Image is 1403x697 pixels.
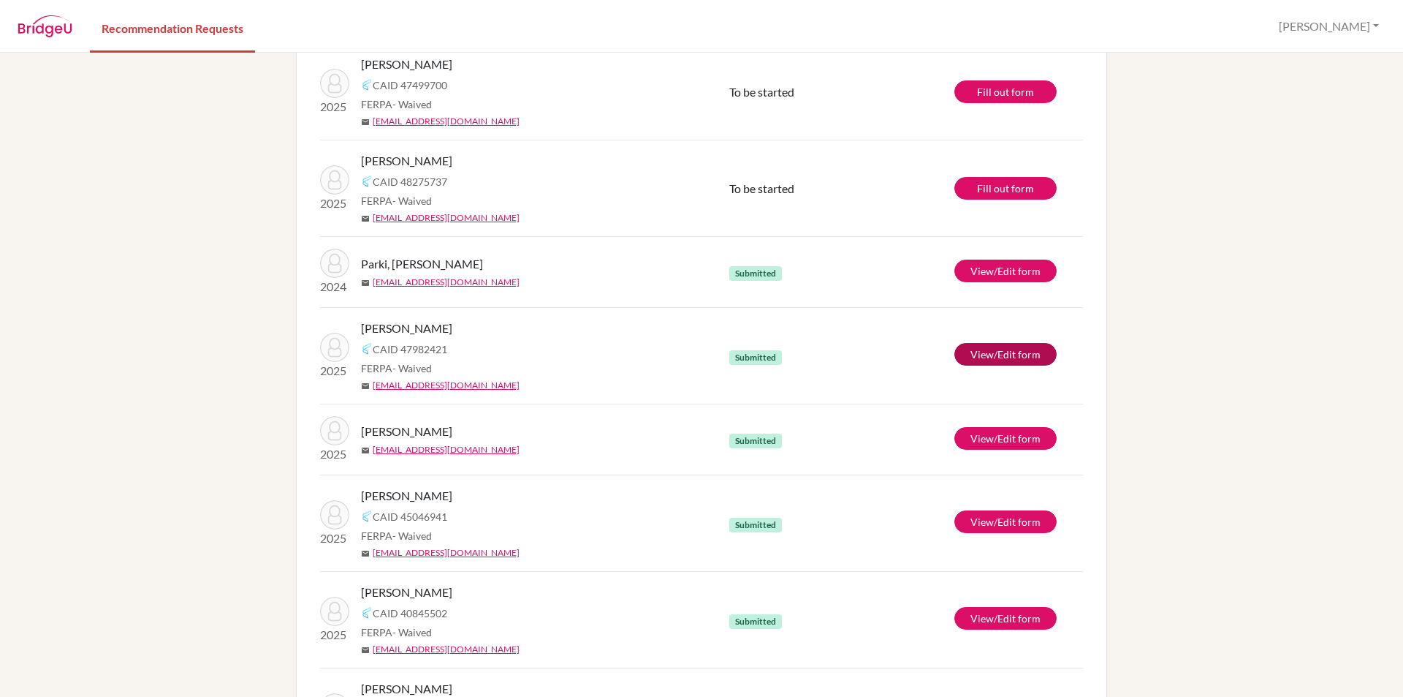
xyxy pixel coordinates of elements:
a: Fill out form [954,177,1057,200]
a: [EMAIL_ADDRESS][DOMAIN_NAME] [373,443,520,456]
span: FERPA [361,625,432,640]
span: To be started [729,181,794,195]
span: - Waived [392,98,432,110]
img: Parki, Sangita [320,249,349,278]
p: 2025 [320,362,349,380]
span: [PERSON_NAME] [361,56,452,73]
img: Satyal, Shabdi [320,597,349,626]
span: FERPA [361,97,432,112]
p: 2025 [320,626,349,644]
span: [PERSON_NAME] [361,152,452,170]
a: Recommendation Requests [90,2,255,53]
img: BridgeU logo [18,15,72,37]
span: Submitted [729,614,782,629]
img: Common App logo [361,176,373,187]
p: 2025 [320,98,349,116]
a: [EMAIL_ADDRESS][DOMAIN_NAME] [373,211,520,225]
span: - Waived [392,530,432,542]
span: mail [361,549,370,558]
a: [EMAIL_ADDRESS][DOMAIN_NAME] [373,276,520,289]
span: CAID 45046941 [373,509,447,524]
span: FERPA [361,361,432,376]
span: [PERSON_NAME] [361,423,452,440]
a: Fill out form [954,80,1057,103]
img: Bhusal, Swastik [320,416,349,445]
p: 2025 [320,530,349,547]
span: Submitted [729,266,782,281]
a: [EMAIL_ADDRESS][DOMAIN_NAME] [373,115,520,128]
a: [EMAIL_ADDRESS][DOMAIN_NAME] [373,643,520,656]
span: [PERSON_NAME] [361,320,452,337]
img: Bhandari, Pratik [320,165,349,195]
a: View/Edit form [954,260,1057,282]
span: CAID 47499700 [373,78,447,93]
a: View/Edit form [954,607,1057,630]
img: Thakur, Suman [320,69,349,98]
a: [EMAIL_ADDRESS][DOMAIN_NAME] [373,546,520,560]
button: [PERSON_NAME] [1272,12,1385,40]
span: - Waived [392,195,432,207]
span: FERPA [361,193,432,208]
img: Common App logo [361,79,373,91]
span: [PERSON_NAME] [361,584,452,601]
span: FERPA [361,528,432,543]
img: Acharya, Samir [320,500,349,530]
span: CAID 48275737 [373,174,447,189]
a: View/Edit form [954,427,1057,450]
span: Parki, [PERSON_NAME] [361,255,483,273]
span: mail [361,382,370,391]
a: View/Edit form [954,510,1057,533]
p: 2025 [320,195,349,212]
span: CAID 40845502 [373,606,447,621]
span: Submitted [729,518,782,532]
span: - Waived [392,626,432,638]
a: View/Edit form [954,343,1057,366]
p: 2024 [320,278,349,295]
span: mail [361,446,370,455]
span: Submitted [729,350,782,365]
img: Raut, Teju [320,333,349,362]
img: Common App logo [361,510,373,522]
span: mail [361,214,370,223]
p: 2025 [320,445,349,463]
span: Submitted [729,434,782,448]
span: CAID 47982421 [373,342,447,357]
span: [PERSON_NAME] [361,487,452,505]
span: - Waived [392,362,432,374]
img: Common App logo [361,343,373,355]
span: To be started [729,85,794,99]
a: [EMAIL_ADDRESS][DOMAIN_NAME] [373,379,520,392]
img: Common App logo [361,607,373,619]
span: mail [361,279,370,287]
span: mail [361,118,370,127]
span: mail [361,646,370,655]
